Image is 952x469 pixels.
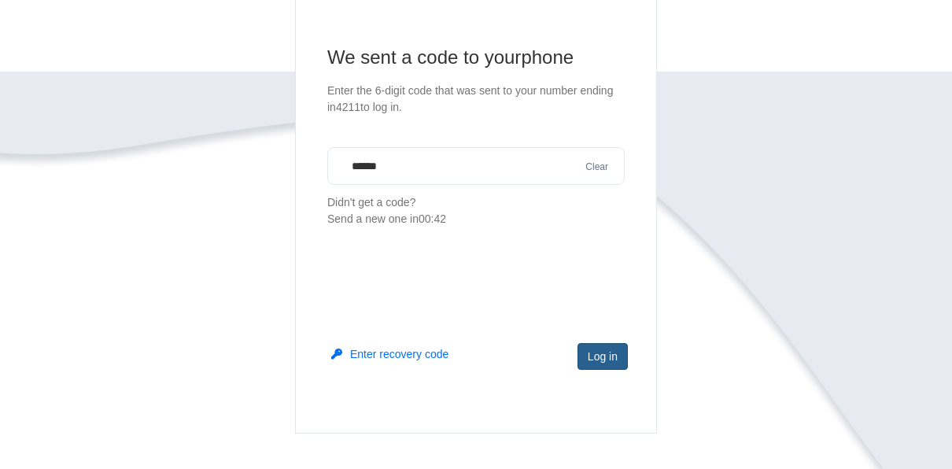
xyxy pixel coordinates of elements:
button: Clear [581,160,613,175]
button: Log in [577,343,628,370]
p: Enter the 6-digit code that was sent to your number ending in 4211 to log in. [327,83,625,116]
h1: We sent a code to your phone [327,45,625,70]
p: Didn't get a code? [327,194,625,227]
button: Enter recovery code [331,346,448,362]
div: Send a new one in 00:42 [327,211,625,227]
